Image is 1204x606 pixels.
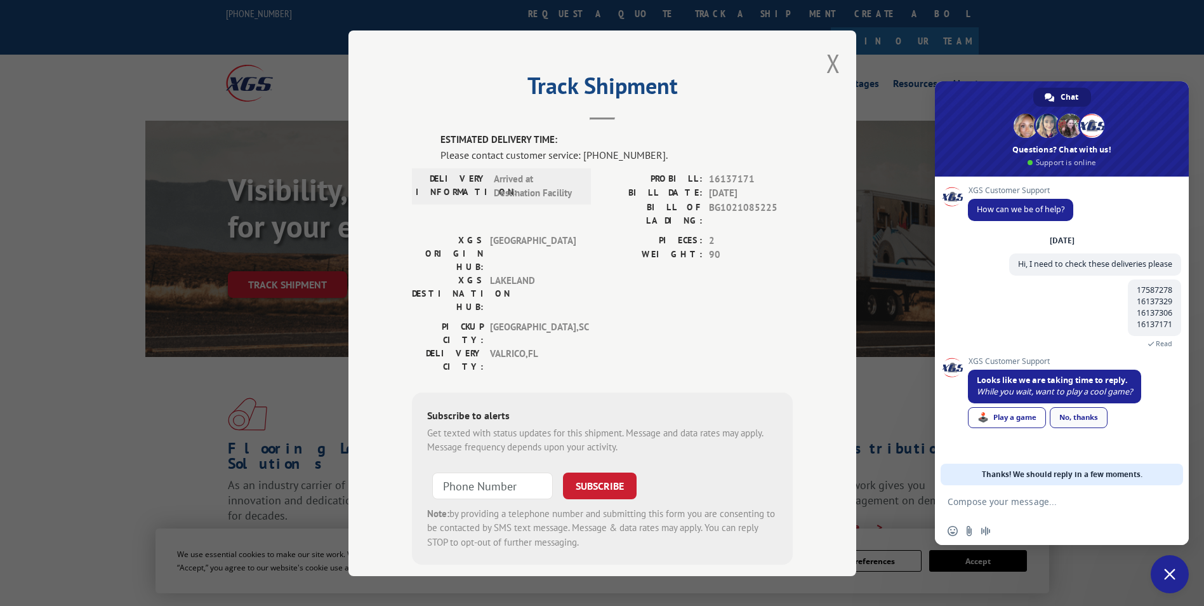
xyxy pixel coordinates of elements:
[440,147,793,162] div: Please contact customer service: [PHONE_NUMBER].
[494,172,579,200] span: Arrived at Destination Facility
[412,273,484,313] label: XGS DESTINATION HUB:
[826,46,840,80] button: Close modal
[490,346,576,373] span: VALRICO , FL
[427,507,449,519] strong: Note:
[490,320,576,346] span: [GEOGRAPHIC_DATA] , SC
[968,407,1046,428] div: Play a game
[709,200,793,227] span: BG1021085225
[977,386,1132,397] span: While you wait, want to play a cool game?
[432,472,553,499] input: Phone Number
[416,172,487,200] label: DELIVERY INFORMATION:
[427,407,777,426] div: Subscribe to alerts
[412,233,484,273] label: XGS ORIGIN HUB:
[602,233,703,248] label: PIECES:
[427,506,777,549] div: by providing a telephone number and submitting this form you are consenting to be contacted by SM...
[602,172,703,186] label: PROBILL:
[1137,285,1172,330] span: 17587278 16137329 16137306 16137171
[1050,407,1108,428] div: No, thanks
[977,412,989,422] span: 🕹️
[977,204,1064,215] span: How can we be of help?
[1050,237,1075,245] div: [DATE]
[1156,339,1172,348] span: Read
[490,233,576,273] span: [GEOGRAPHIC_DATA]
[709,172,793,186] span: 16137171
[982,464,1142,485] span: Thanks! We should reply in a few moments.
[1018,259,1172,269] span: Hi, I need to check these deliveries please
[709,233,793,248] span: 2
[602,200,703,227] label: BILL OF LADING:
[968,186,1073,195] span: XGS Customer Support
[563,472,637,499] button: SUBSCRIBE
[709,186,793,201] span: [DATE]
[948,496,1148,508] textarea: Compose your message...
[490,273,576,313] span: LAKELAND
[709,248,793,262] span: 90
[602,248,703,262] label: WEIGHT:
[1151,555,1189,593] div: Close chat
[981,526,991,536] span: Audio message
[427,426,777,454] div: Get texted with status updates for this shipment. Message and data rates may apply. Message frequ...
[412,320,484,346] label: PICKUP CITY:
[964,526,974,536] span: Send a file
[412,77,793,101] h2: Track Shipment
[1061,88,1078,107] span: Chat
[968,357,1141,366] span: XGS Customer Support
[1033,88,1091,107] div: Chat
[412,346,484,373] label: DELIVERY CITY:
[440,133,793,147] label: ESTIMATED DELIVERY TIME:
[948,526,958,536] span: Insert an emoji
[602,186,703,201] label: BILL DATE:
[977,375,1128,386] span: Looks like we are taking time to reply.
